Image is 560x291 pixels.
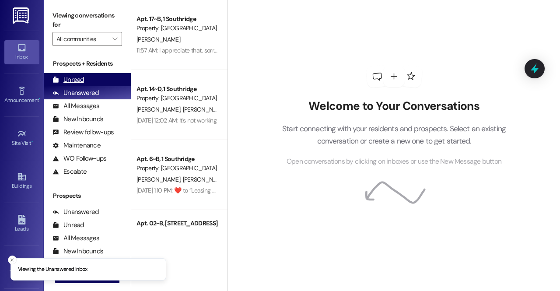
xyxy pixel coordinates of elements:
div: Unread [52,75,84,84]
a: Templates • [4,256,39,279]
div: Apt. 02~B, [STREET_ADDRESS] [136,219,217,228]
div: Property: [GEOGRAPHIC_DATA] [136,24,217,33]
div: Review follow-ups [52,128,114,137]
h2: Welcome to Your Conversations [269,99,519,113]
div: Unanswered [52,88,99,98]
a: Site Visit • [4,126,39,150]
div: Unanswered [52,207,99,217]
p: Viewing the Unanswered inbox [18,266,87,273]
div: New Inbounds [52,247,103,256]
a: Buildings [4,169,39,193]
span: [PERSON_NAME] [183,175,229,183]
img: ResiDesk Logo [13,7,31,24]
div: Prospects [44,191,131,200]
span: • [39,96,40,102]
div: Apt. 17~B, 1 Southridge [136,14,217,24]
div: Property: [GEOGRAPHIC_DATA] [136,164,217,173]
span: • [31,139,33,145]
div: WO Follow-ups [52,154,106,163]
a: Inbox [4,40,39,64]
button: Close toast [8,256,17,264]
div: Maintenance [52,141,101,150]
span: Open conversations by clicking on inboxes or use the New Message button [287,156,501,167]
div: 11:57 AM: I appreciate that, sorry to be texting you about it so early! [136,46,304,54]
div: New Inbounds [52,115,103,124]
div: All Messages [52,102,99,111]
label: Viewing conversations for [52,9,122,32]
div: Escalate [52,167,87,176]
div: All Messages [52,234,99,243]
span: [PERSON_NAME] [136,175,183,183]
div: [DATE] 1:10 PM: ​❤️​ to “ Leasing Team ([GEOGRAPHIC_DATA]): First, enter the code, then press the... [136,186,535,194]
div: Unread [52,221,84,230]
div: Prospects + Residents [44,59,131,68]
div: Property: [GEOGRAPHIC_DATA] [136,94,217,103]
span: [PERSON_NAME] [136,35,180,43]
div: Apt. 6~B, 1 Southridge [136,154,217,164]
span: [PERSON_NAME] [136,105,183,113]
a: Leads [4,212,39,236]
span: [PERSON_NAME] [183,105,229,113]
p: Start connecting with your residents and prospects. Select an existing conversation or create a n... [269,123,519,147]
div: Apt. 14~D, 1 Southridge [136,84,217,94]
i:  [112,35,117,42]
div: Property: [GEOGRAPHIC_DATA] [136,228,217,237]
div: [DATE] 12:02 AM: It's not working [136,116,217,124]
input: All communities [56,32,108,46]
